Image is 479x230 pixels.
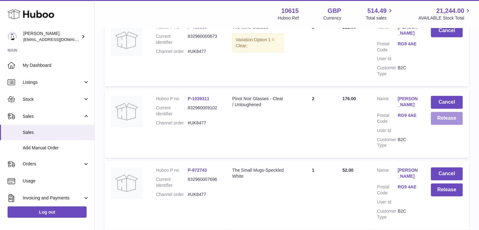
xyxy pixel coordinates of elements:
div: Currency [323,15,341,21]
span: Invoicing and Payments [23,195,83,201]
a: P-1039311 [188,96,209,101]
span: Orders [23,161,83,167]
span: Add Manual Order [23,145,89,151]
dt: Customer Type [377,65,397,77]
dt: Customer Type [377,208,397,220]
dt: Current identifier [156,176,188,188]
span: 176.00 [342,96,356,101]
dd: 832960009102 [188,105,220,117]
dt: Current identifier [156,33,188,45]
a: RG9 4AE [397,112,418,118]
a: RG9 4AE [397,184,418,190]
span: Usage [23,178,89,184]
span: Total sales [366,15,394,21]
div: Variation: [232,33,284,52]
a: Log out [8,206,87,218]
td: 1 [290,161,336,229]
button: Release [431,183,463,196]
span: 514.49 [367,7,386,15]
a: P-972743 [188,168,207,173]
span: 52.00 [342,168,353,173]
span: Option 1 = Clear; [236,37,274,48]
dt: Customer Type [377,137,397,149]
dd: 832960007696 [188,176,220,188]
dd: B2C [397,137,418,149]
a: [PERSON_NAME] [397,96,418,108]
a: [PERSON_NAME] [397,167,418,179]
button: Cancel [431,24,463,37]
span: 21,244.00 [436,7,464,15]
button: Release [431,112,463,125]
a: 514.49 Total sales [366,7,394,21]
dt: Channel order [156,120,188,126]
dd: #UK8477 [188,120,220,126]
dt: User Id [377,199,397,205]
img: no-photo.jpg [111,24,142,56]
span: Sales [23,113,83,119]
dt: Huboo P no [156,96,188,102]
a: P-483650 [188,25,207,30]
dd: B2C [397,65,418,77]
button: Cancel [431,96,463,109]
dt: Postal Code [377,184,397,196]
dt: Name [377,96,397,109]
button: Cancel [431,167,463,180]
dt: Channel order [156,192,188,198]
a: 21,244.00 AVAILABLE Stock Total [418,7,471,21]
dd: 832960000673 [188,33,220,45]
div: [PERSON_NAME] [23,31,80,43]
img: no-photo.jpg [111,96,142,127]
img: no-photo.jpg [111,167,142,199]
dd: B2C [397,208,418,220]
dt: Name [377,167,397,181]
td: 2 [290,18,336,86]
img: fulfillment@fable.com [8,32,17,41]
dt: Channel order [156,49,188,55]
dt: User Id [377,128,397,134]
dt: Name [377,24,397,38]
dd: #UK8477 [188,49,220,55]
span: [EMAIL_ADDRESS][DOMAIN_NAME] [23,37,93,42]
span: Listings [23,79,83,85]
a: RG9 4AE [397,41,418,47]
dd: #UK8477 [188,192,220,198]
dt: Postal Code [377,41,397,53]
dt: Current identifier [156,105,188,117]
dt: User Id [377,56,397,62]
span: My Dashboard [23,62,89,68]
td: 2 [290,89,336,158]
a: [PERSON_NAME] [397,24,418,36]
span: AVAILABLE Stock Total [418,15,471,21]
div: The Small Mugs-Speckled White [232,167,284,179]
dt: Huboo P no [156,167,188,173]
div: Pinot Noir Glasses - Clear / Untoughened [232,96,284,108]
div: Huboo Ref [278,15,299,21]
strong: 10615 [281,7,299,15]
span: Sales [23,129,89,135]
dt: Postal Code [377,112,397,124]
span: 212.80 [342,25,356,30]
strong: GBP [328,7,341,15]
span: Stock [23,96,83,102]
